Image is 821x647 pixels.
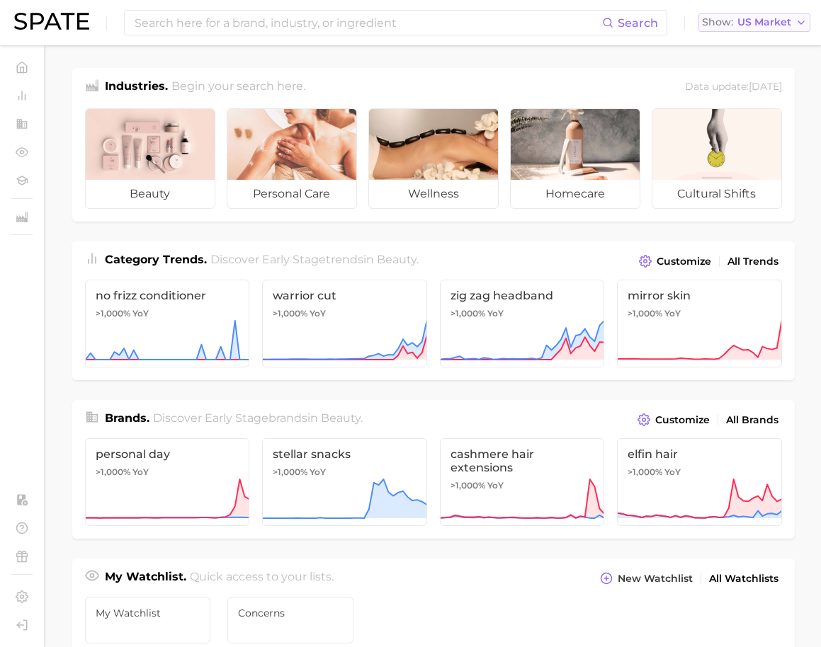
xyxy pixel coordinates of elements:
[451,447,594,474] span: cashmere hair extensions
[273,308,307,319] span: >1,000%
[451,289,594,302] span: zig zag headband
[105,78,168,97] h1: Industries.
[723,411,782,430] a: All Brands
[617,438,782,526] a: elfin hair>1,000% YoY
[628,466,662,477] span: >1,000%
[227,108,357,209] a: personal care
[634,410,713,430] button: Customize
[652,180,781,208] span: cultural shifts
[377,253,417,266] span: beauty
[238,607,343,619] span: Concerns
[628,447,771,461] span: elfin hair
[451,308,485,319] span: >1,000%
[685,78,782,97] div: Data update: [DATE]
[321,411,361,425] span: beauty
[190,568,334,588] h2: Quick access to your lists.
[618,573,693,585] span: New Watchlist
[451,480,485,491] span: >1,000%
[96,466,130,477] span: >1,000%
[153,411,363,425] span: Discover Early Stage brands in .
[706,569,782,588] a: All Watchlists
[635,251,714,271] button: Customize
[14,13,89,30] img: SPATE
[487,480,504,491] span: YoY
[171,78,305,97] h2: Begin your search here.
[105,253,207,266] span: Category Trends .
[617,280,782,367] a: mirror skin>1,000% YoY
[510,108,640,209] a: homecare
[85,438,250,526] a: personal day>1,000% YoY
[273,447,417,461] span: stellar snacks
[105,568,186,588] h1: My Watchlist.
[724,252,782,271] a: All Trends
[96,308,130,319] span: >1,000%
[440,438,605,526] a: cashmere hair extensions>1,000% YoY
[657,256,711,268] span: Customize
[709,573,778,585] span: All Watchlists
[726,414,778,426] span: All Brands
[655,414,710,426] span: Customize
[727,256,778,268] span: All Trends
[737,18,791,26] span: US Market
[105,411,149,425] span: Brands .
[628,308,662,319] span: >1,000%
[85,597,211,643] a: My Watchlist
[702,18,733,26] span: Show
[227,180,356,208] span: personal care
[227,597,353,643] a: Concerns
[96,289,239,302] span: no frizz conditioner
[596,568,696,588] button: New Watchlist
[310,466,326,478] span: YoY
[698,13,810,32] button: ShowUS Market
[511,180,640,208] span: homecare
[487,308,504,319] span: YoY
[310,308,326,319] span: YoY
[664,466,681,478] span: YoY
[273,466,307,477] span: >1,000%
[369,180,498,208] span: wellness
[664,308,681,319] span: YoY
[262,438,427,526] a: stellar snacks>1,000% YoY
[96,447,239,461] span: personal day
[273,289,417,302] span: warrior cut
[96,607,200,619] span: My Watchlist
[85,280,250,367] a: no frizz conditioner>1,000% YoY
[133,11,602,35] input: Search here for a brand, industry, or ingredient
[262,280,427,367] a: warrior cut>1,000% YoY
[440,280,605,367] a: zig zag headband>1,000% YoY
[132,308,149,319] span: YoY
[132,466,149,478] span: YoY
[618,16,658,30] span: Search
[85,108,215,209] a: beauty
[368,108,499,209] a: wellness
[210,253,419,266] span: Discover Early Stage trends in .
[652,108,782,209] a: cultural shifts
[11,614,33,636] a: Log out. Currently logged in with e-mail jkno@cosmax.com.
[86,180,215,208] span: beauty
[628,289,771,302] span: mirror skin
